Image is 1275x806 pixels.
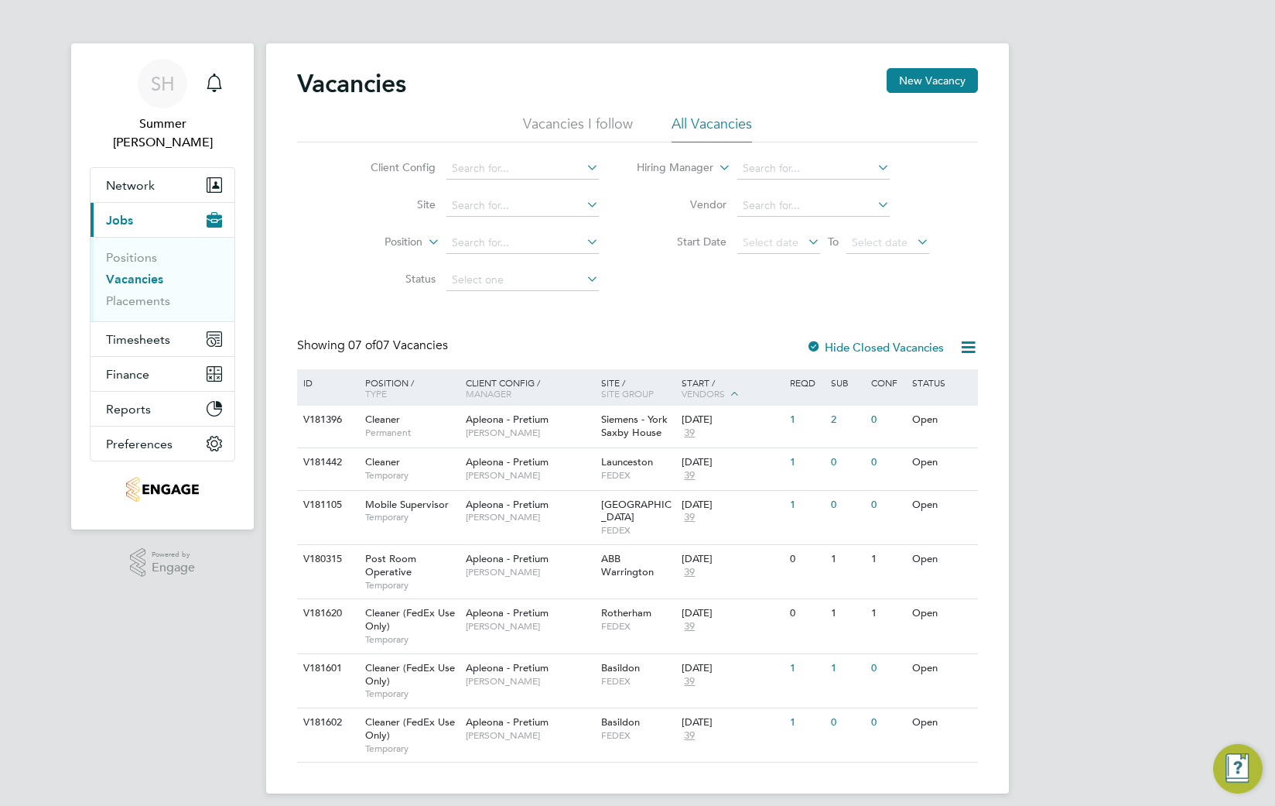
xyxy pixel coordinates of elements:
[466,729,593,742] span: [PERSON_NAME]
[682,607,782,620] div: [DATE]
[637,197,726,211] label: Vendor
[446,232,599,254] input: Search for...
[682,553,782,566] div: [DATE]
[151,74,175,94] span: SH
[682,729,697,743] span: 39
[91,237,234,321] div: Jobs
[786,491,826,520] div: 1
[827,491,867,520] div: 0
[91,357,234,391] button: Finance
[466,661,549,674] span: Apleona - Pretium
[682,716,782,729] div: [DATE]
[601,469,675,482] span: FEDEX
[672,115,752,142] li: All Vacancies
[466,606,549,619] span: Apleona - Pretium
[91,203,234,237] button: Jobs
[466,552,549,565] span: Apleona - Pretium
[365,427,458,439] span: Permanent
[106,293,170,308] a: Placements
[737,195,890,217] input: Search for...
[827,654,867,683] div: 1
[466,620,593,633] span: [PERSON_NAME]
[91,427,234,461] button: Preferences
[297,68,406,99] h2: Vacancies
[466,715,549,729] span: Apleona - Pretium
[446,158,599,180] input: Search for...
[299,599,354,628] div: V181620
[365,511,458,523] span: Temporary
[908,369,976,396] div: Status
[601,729,675,742] span: FEDEX
[299,491,354,520] div: V181105
[601,387,654,400] span: Site Group
[297,338,451,354] div: Showing
[786,654,826,683] div: 1
[523,115,633,142] li: Vacancies I follow
[601,606,651,619] span: Rotherham
[466,413,549,426] span: Apleona - Pretium
[786,599,826,628] div: 0
[106,250,157,265] a: Positions
[365,661,455,688] span: Cleaner (FedEx Use Only)
[786,545,826,574] div: 0
[678,369,786,408] div: Start /
[867,369,908,396] div: Conf
[682,511,697,524] span: 39
[624,160,713,176] label: Hiring Manager
[867,448,908,477] div: 0
[462,369,597,406] div: Client Config /
[299,406,354,434] div: V181396
[601,498,672,524] span: [GEOGRAPHIC_DATA]
[299,448,354,477] div: V181442
[743,235,798,249] span: Select date
[827,406,867,434] div: 2
[867,599,908,628] div: 1
[597,369,679,406] div: Site /
[365,633,458,646] span: Temporary
[466,427,593,439] span: [PERSON_NAME]
[827,599,867,628] div: 1
[446,269,599,291] input: Select one
[91,392,234,426] button: Reports
[71,43,254,530] nav: Main navigation
[823,232,843,252] span: To
[867,708,908,737] div: 0
[466,387,511,400] span: Manager
[786,708,826,737] div: 1
[365,552,416,578] span: Post Room Operative
[867,654,908,683] div: 0
[908,708,976,737] div: Open
[365,469,458,482] span: Temporary
[682,413,782,427] div: [DATE]
[737,158,890,180] input: Search for...
[106,402,151,417] span: Reports
[852,235,908,249] span: Select date
[466,469,593,482] span: [PERSON_NAME]
[347,272,436,286] label: Status
[152,548,195,561] span: Powered by
[347,197,436,211] label: Site
[299,654,354,683] div: V181601
[466,498,549,511] span: Apleona - Pretium
[601,661,640,674] span: Basildon
[827,708,867,737] div: 0
[601,455,653,468] span: Launceston
[106,437,173,451] span: Preferences
[466,455,549,468] span: Apleona - Pretium
[91,168,234,202] button: Network
[827,369,867,396] div: Sub
[299,545,354,574] div: V180315
[908,448,976,477] div: Open
[867,545,908,574] div: 1
[365,579,458,592] span: Temporary
[806,340,944,355] label: Hide Closed Vacancies
[365,606,455,633] span: Cleaner (FedEx Use Only)
[682,456,782,469] div: [DATE]
[908,654,976,683] div: Open
[299,369,354,396] div: ID
[682,675,697,688] span: 39
[908,599,976,628] div: Open
[299,708,354,737] div: V181602
[365,413,400,426] span: Cleaner
[90,59,235,152] a: SHSummer [PERSON_NAME]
